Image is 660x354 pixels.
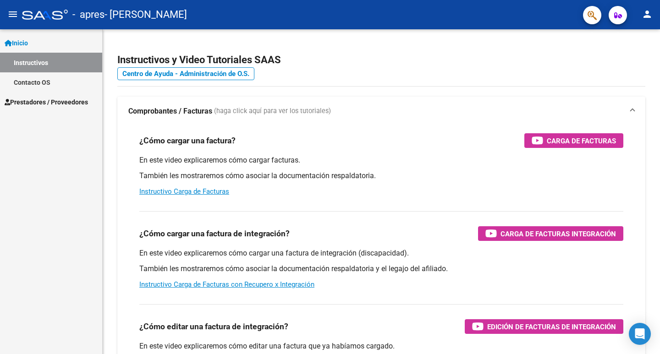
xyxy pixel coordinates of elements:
[7,9,18,20] mat-icon: menu
[629,323,651,345] div: Open Intercom Messenger
[487,321,616,332] span: Edición de Facturas de integración
[642,9,653,20] mat-icon: person
[139,341,623,351] p: En este video explicaremos cómo editar una factura que ya habíamos cargado.
[117,67,254,80] a: Centro de Ayuda - Administración de O.S.
[139,227,290,240] h3: ¿Cómo cargar una factura de integración?
[465,319,623,334] button: Edición de Facturas de integración
[500,228,616,240] span: Carga de Facturas Integración
[139,264,623,274] p: También les mostraremos cómo asociar la documentación respaldatoria y el legajo del afiliado.
[478,226,623,241] button: Carga de Facturas Integración
[139,248,623,258] p: En este video explicaremos cómo cargar una factura de integración (discapacidad).
[117,51,645,69] h2: Instructivos y Video Tutoriales SAAS
[117,97,645,126] mat-expansion-panel-header: Comprobantes / Facturas (haga click aquí para ver los tutoriales)
[214,106,331,116] span: (haga click aquí para ver los tutoriales)
[139,280,314,289] a: Instructivo Carga de Facturas con Recupero x Integración
[139,171,623,181] p: También les mostraremos cómo asociar la documentación respaldatoria.
[139,134,236,147] h3: ¿Cómo cargar una factura?
[547,135,616,147] span: Carga de Facturas
[128,106,212,116] strong: Comprobantes / Facturas
[5,97,88,107] span: Prestadores / Proveedores
[524,133,623,148] button: Carga de Facturas
[104,5,187,25] span: - [PERSON_NAME]
[139,320,288,333] h3: ¿Cómo editar una factura de integración?
[139,187,229,196] a: Instructivo Carga de Facturas
[139,155,623,165] p: En este video explicaremos cómo cargar facturas.
[72,5,104,25] span: - apres
[5,38,28,48] span: Inicio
